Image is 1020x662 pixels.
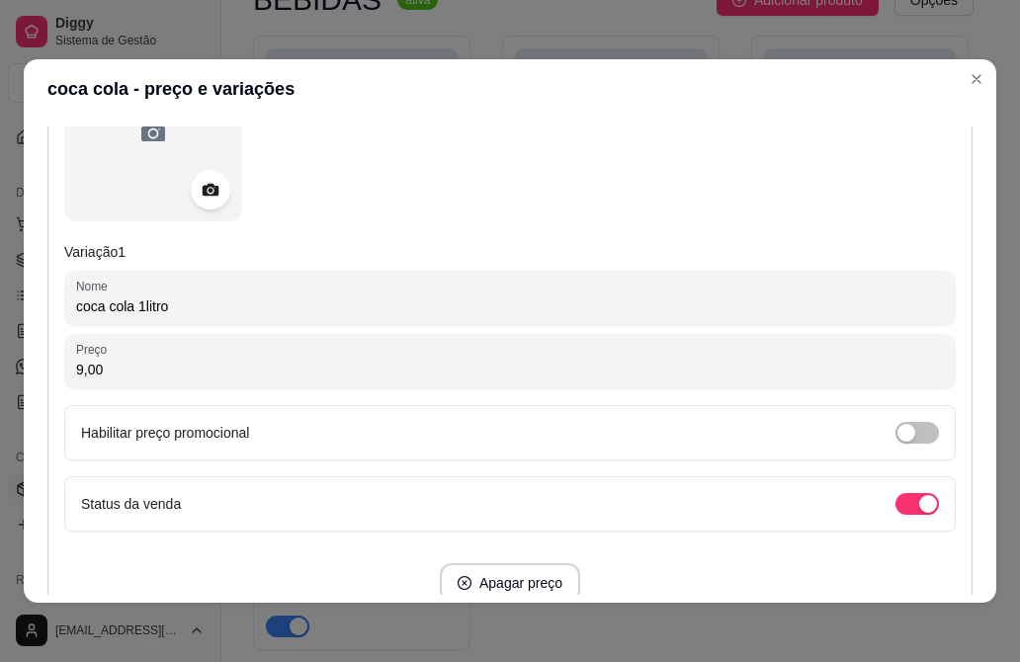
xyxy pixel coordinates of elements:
span: close-circle [458,576,471,590]
span: Variação 1 [64,244,126,260]
button: close-circleApagar preço [440,563,580,603]
label: Preço [76,341,114,358]
input: Preço [76,360,944,379]
label: Habilitar preço promocional [81,425,249,441]
button: Close [961,63,992,95]
label: Nome [76,278,115,294]
input: Nome [76,296,944,316]
label: Status da venda [81,496,181,512]
header: coca cola - preço e variações [24,59,996,119]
